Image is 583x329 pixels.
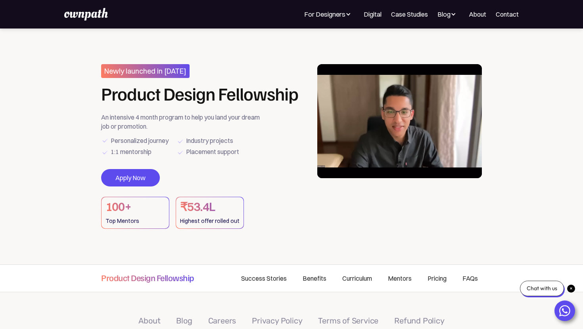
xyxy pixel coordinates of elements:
[469,10,486,19] a: About
[186,135,233,146] div: Industry projects
[105,215,165,226] div: Top Mentors
[364,10,382,19] a: Digital
[455,265,482,292] a: FAQs
[334,265,380,292] a: Curriculum
[101,64,190,78] h3: Newly launched in [DATE]
[391,10,428,19] a: Case Studies
[233,265,295,292] a: Success Stories
[394,316,444,325] a: Refund Policy
[111,146,152,157] div: 1:1 mentorship
[437,10,459,19] div: Blog
[180,215,240,226] div: Highest offer rolled out
[496,10,519,19] a: Contact
[101,113,266,131] div: An intensive 4 month program to help you land your dream job or promotion.
[304,10,354,19] div: For Designers
[105,199,165,215] h1: 100+
[304,10,345,19] div: For Designers
[180,199,240,215] h1: ₹53.4L
[111,135,169,146] div: Personalized journey
[101,84,298,103] h1: Product Design Fellowship
[252,316,302,325] a: Privacy Policy
[176,316,192,325] a: Blog
[101,169,160,186] a: Apply Now
[186,146,239,157] div: Placement support
[420,265,455,292] a: Pricing
[520,281,564,296] div: Chat with us
[101,265,194,289] a: Product Design Fellowship
[380,265,420,292] a: Mentors
[208,316,236,325] a: Careers
[437,10,451,19] div: Blog
[138,316,160,325] a: About
[101,272,194,283] h4: Product Design Fellowship
[295,265,334,292] a: Benefits
[318,316,378,325] a: Terms of Service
